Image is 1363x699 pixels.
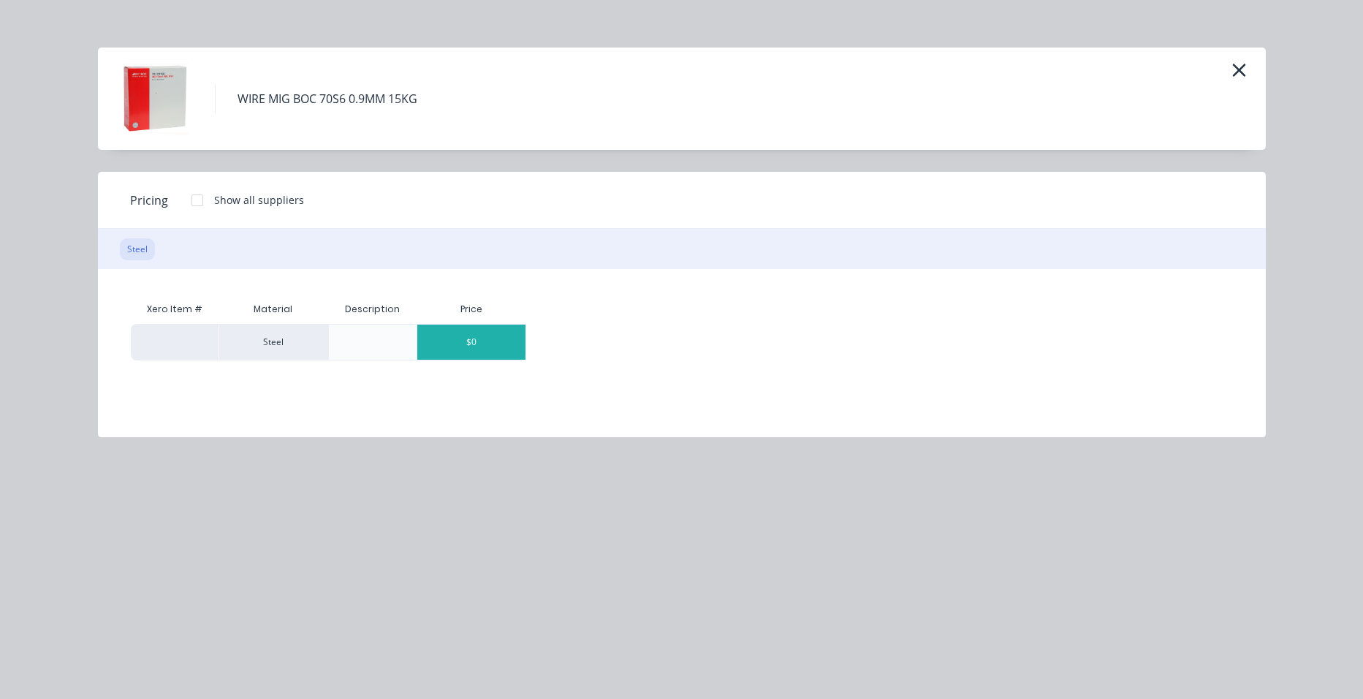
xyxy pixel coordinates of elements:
div: Show all suppliers [214,192,304,208]
div: WIRE MIG BOC 70S6 0.9MM 15KG [238,90,417,107]
span: Pricing [130,192,168,209]
div: Material [219,295,328,324]
div: Steel [219,324,328,360]
div: Price [417,295,526,324]
div: Description [333,291,411,328]
div: Steel [120,238,155,260]
div: Xero Item # [131,295,219,324]
div: $0 [417,325,525,360]
img: WIRE MIG BOC 70S6 0.9MM 15KG [120,62,193,135]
